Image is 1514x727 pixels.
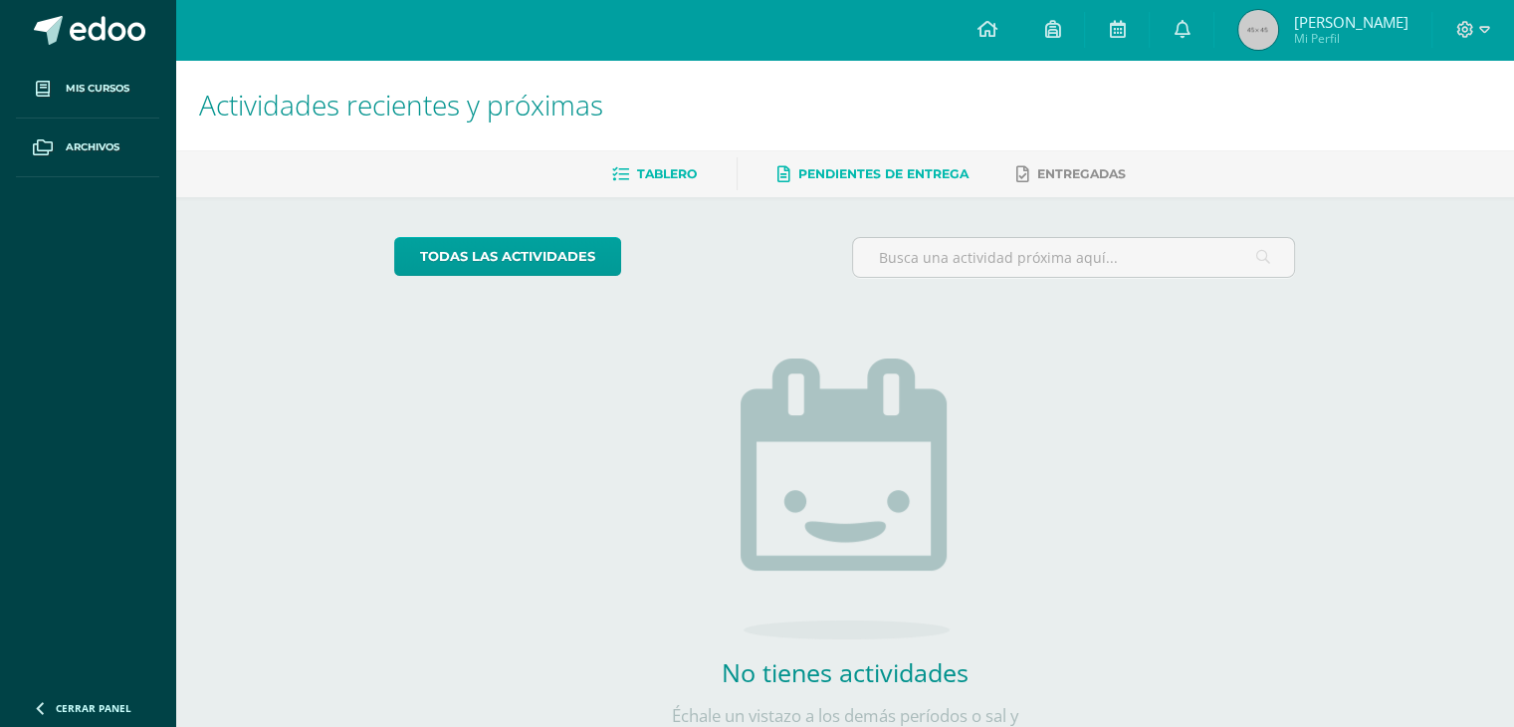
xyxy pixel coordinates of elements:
img: 45x45 [1238,10,1278,50]
a: Mis cursos [16,60,159,119]
span: Entregadas [1037,166,1126,181]
a: Tablero [612,158,697,190]
span: Actividades recientes y próximas [199,86,603,123]
a: todas las Actividades [394,237,621,276]
a: Archivos [16,119,159,177]
a: Entregadas [1016,158,1126,190]
a: Pendientes de entrega [777,158,969,190]
img: no_activities.png [741,359,950,639]
span: Archivos [66,139,119,155]
input: Busca una actividad próxima aquí... [853,238,1294,277]
span: [PERSON_NAME] [1293,12,1407,32]
span: Pendientes de entrega [798,166,969,181]
span: Cerrar panel [56,701,131,715]
span: Mi Perfil [1293,30,1407,47]
span: Tablero [637,166,697,181]
span: Mis cursos [66,81,129,97]
h2: No tienes actividades [646,655,1044,689]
